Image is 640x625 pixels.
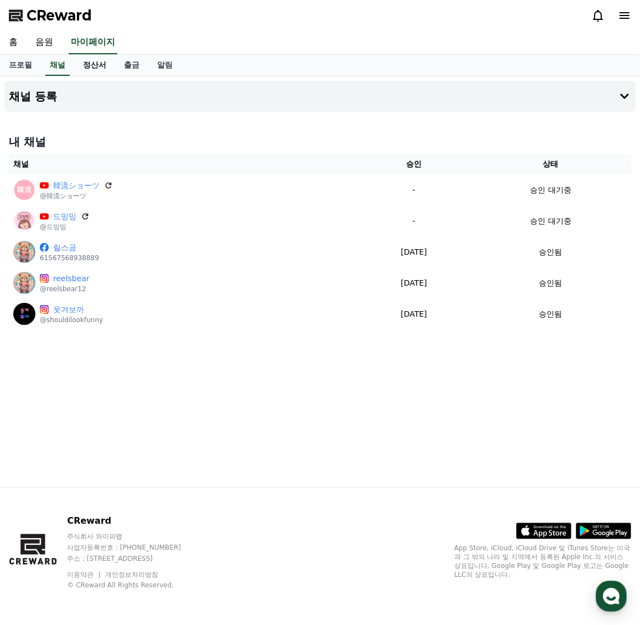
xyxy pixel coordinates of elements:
span: CReward [27,7,92,24]
p: 승인됨 [539,308,563,320]
img: 韓流ショーツ [13,179,35,201]
p: © CReward All Rights Reserved. [67,581,202,590]
th: 채널 [9,154,357,174]
a: 홈 [3,351,73,379]
a: 출금 [115,55,148,76]
a: 대화 [73,351,143,379]
p: [DATE] [362,308,466,320]
a: 드밍밍 [53,211,76,223]
p: @드밍밍 [40,223,90,231]
p: 승인 대기중 [530,215,571,227]
a: 韓流ショーツ [53,180,100,192]
img: reelsbear [13,272,35,294]
p: - [362,215,466,227]
button: 채널 등록 [4,81,636,112]
p: @韓流ショーツ [40,192,113,200]
p: 승인됨 [539,246,563,258]
p: CReward [67,514,202,528]
a: 설정 [143,351,212,379]
a: 웃겨보까 [53,304,103,316]
p: [DATE] [362,246,466,258]
img: 웃겨보까 [13,303,35,325]
span: 대화 [101,368,115,377]
p: 승인됨 [539,277,563,289]
p: [DATE] [362,277,466,289]
a: 개인정보처리방침 [105,571,158,578]
a: 채널 [45,55,70,76]
p: 61567568938889 [40,254,99,262]
a: 알림 [148,55,181,76]
a: 정산서 [74,55,115,76]
p: @shouldilookfunny [40,316,103,324]
h4: 내 채널 [9,134,631,149]
th: 승인 [357,154,470,174]
p: - [362,184,466,196]
a: 이용약관 [67,571,102,578]
p: 주식회사 와이피랩 [67,532,202,541]
img: 드밍밍 [13,210,35,232]
h4: 채널 등록 [9,90,57,102]
span: 설정 [171,368,184,376]
a: 릴스곰 [53,242,99,254]
span: 홈 [35,368,41,376]
p: 승인 대기중 [530,184,571,196]
a: CReward [9,7,92,24]
a: 마이페이지 [69,31,117,54]
p: @reelsbear12 [40,285,90,293]
th: 상태 [470,154,631,174]
a: 음원 [27,31,62,54]
img: 릴스곰 [13,241,35,263]
a: reelsbear [53,273,90,285]
p: 사업자등록번호 : [PHONE_NUMBER] [67,543,202,552]
p: App Store, iCloud, iCloud Drive 및 iTunes Store는 미국과 그 밖의 나라 및 지역에서 등록된 Apple Inc.의 서비스 상표입니다. Goo... [454,544,631,579]
p: 주소 : [STREET_ADDRESS] [67,554,202,563]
